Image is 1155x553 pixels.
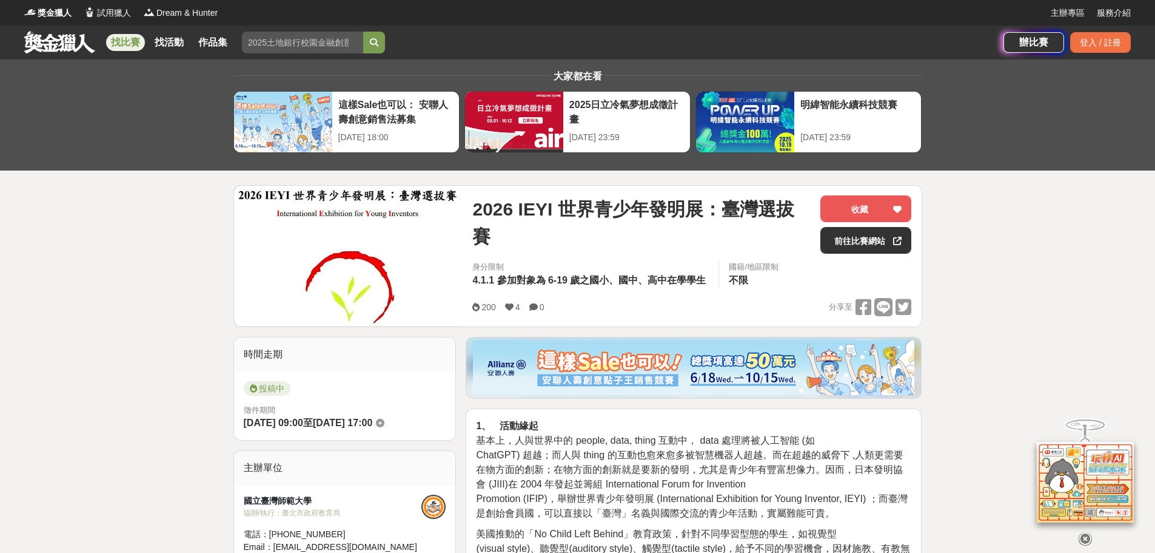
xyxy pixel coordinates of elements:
[476,421,538,431] strong: 1、 活動緣起
[338,131,453,144] div: [DATE] 18:00
[481,302,495,312] span: 200
[313,418,372,428] span: [DATE] 17:00
[1037,442,1134,523] img: d2146d9a-e6f6-4337-9592-8cefde37ba6b.png
[1003,32,1064,53] a: 辦比賽
[464,91,691,153] a: 2025日立冷氣夢想成徵計畫[DATE] 23:59
[233,91,460,153] a: 這樣Sale也可以： 安聯人壽創意銷售法募集[DATE] 18:00
[24,6,36,18] img: Logo
[97,7,131,19] span: 試用獵人
[234,338,456,371] div: 時間走期
[24,7,72,19] a: Logo獎金獵人
[234,186,461,326] img: Cover Image
[829,298,852,316] span: 分享至
[1097,7,1131,19] a: 服務介紹
[569,131,684,144] div: [DATE] 23:59
[476,494,907,518] span: Promotion (IFIP)，舉辦世界青少年發明展 (International Exhibition for Young Inventor, IEYI) ；而臺灣是創始會員國，可以直接以「...
[476,450,903,489] span: ChatGPT) 超越；而人與 thing 的互動也愈來愈多被智慧機器人超越。而在超越的威脅下 ,人類更需要在物方面的創新；在物方面的創新就是要新的發明，尤其是青少年有豐富想像力。因而，日本發明...
[729,275,748,285] span: 不限
[695,91,922,153] a: 明緯智能永續科技競賽[DATE] 23:59
[472,195,811,250] span: 2026 IEYI 世界青少年發明展：臺灣選拔賽
[729,261,778,273] div: 國籍/地區限制
[244,418,303,428] span: [DATE] 09:00
[143,7,218,19] a: LogoDream & Hunter
[84,7,131,19] a: Logo試用獵人
[476,435,814,446] span: 基本上，人與世界中的 people, data, thing 互動中， data 處理將被人工智能 (如
[473,341,914,395] img: dcc59076-91c0-4acb-9c6b-a1d413182f46.png
[472,275,706,285] span: 4.1.1 參加對象為 6-19 歲之國小、國中、高中在學學生
[472,261,709,273] div: 身分限制
[156,7,218,19] span: Dream & Hunter
[244,381,290,396] span: 投稿中
[551,71,605,81] span: 大家都在看
[800,98,915,125] div: 明緯智能永續科技競賽
[820,227,911,254] a: 前往比賽網站
[244,405,275,415] span: 徵件期間
[193,34,232,51] a: 作品集
[515,302,520,312] span: 4
[303,418,313,428] span: 至
[84,6,96,18] img: Logo
[150,34,189,51] a: 找活動
[1070,32,1131,53] div: 登入 / 註冊
[234,451,456,485] div: 主辦單位
[106,34,145,51] a: 找比賽
[820,195,911,222] button: 收藏
[338,98,453,125] div: 這樣Sale也可以： 安聯人壽創意銷售法募集
[244,495,422,507] div: 國立臺灣師範大學
[38,7,72,19] span: 獎金獵人
[476,529,837,539] span: 美國推動的「No Child Left Behind」教育政策，針對不同學習型態的學生，如視覺型
[143,6,155,18] img: Logo
[540,302,544,312] span: 0
[1051,7,1085,19] a: 主辦專區
[242,32,363,53] input: 2025土地銀行校園金融創意挑戰賽：從你出發 開啟智慧金融新頁
[244,507,422,518] div: 協辦/執行： 臺北市政府教育局
[569,98,684,125] div: 2025日立冷氣夢想成徵計畫
[244,528,422,541] div: 電話： [PHONE_NUMBER]
[800,131,915,144] div: [DATE] 23:59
